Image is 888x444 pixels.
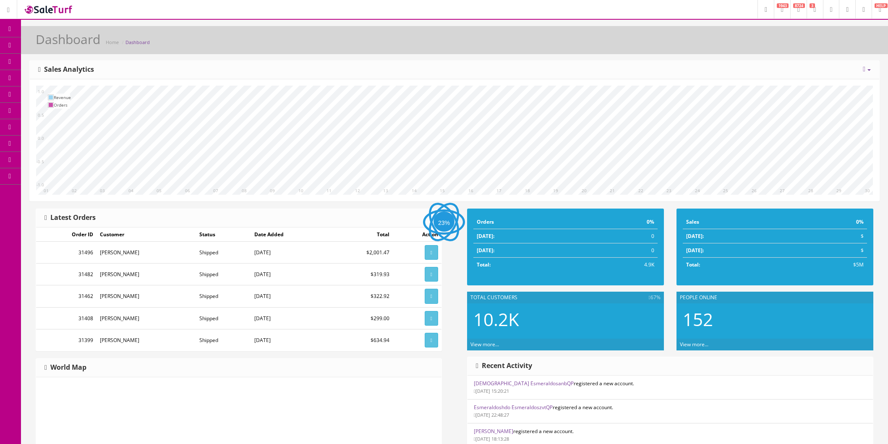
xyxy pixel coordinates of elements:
[251,264,329,285] td: [DATE]
[875,3,888,8] span: HELP
[425,245,438,260] a: View
[676,292,873,303] div: People Online
[36,307,97,329] td: 31408
[425,311,438,326] a: View
[791,215,867,229] td: 0%
[329,329,393,351] td: $634.94
[649,294,661,301] span: 67%
[97,227,196,242] td: Customer
[38,66,94,73] h3: Sales Analytics
[582,243,658,258] td: 0
[425,333,438,347] a: View
[474,428,513,435] a: [PERSON_NAME]
[329,242,393,264] td: $2,001.47
[196,242,251,264] td: Shipped
[473,215,582,229] td: Orders
[686,232,704,240] strong: [DATE]:
[251,242,329,264] td: [DATE]
[473,310,658,329] h2: 10.2K
[425,267,438,282] a: View
[106,39,119,45] a: Home
[36,264,97,285] td: 31482
[251,227,329,242] td: Date Added
[329,264,393,285] td: $319.93
[680,341,708,348] a: View more...
[474,380,574,387] a: [DEMOGRAPHIC_DATA] EsmeraldosanbQP
[791,229,867,243] td: $
[474,404,553,411] a: Esmeraldoshdo EsmeraldoszvtQP
[329,285,393,307] td: $322.92
[97,242,196,264] td: [PERSON_NAME]
[468,376,873,400] li: registered a new account.
[125,39,150,45] a: Dashboard
[425,289,438,303] a: View
[196,329,251,351] td: Shipped
[468,399,873,423] li: registered a new account.
[36,32,100,46] h1: Dashboard
[196,307,251,329] td: Shipped
[582,258,658,272] td: 4.9K
[470,341,499,348] a: View more...
[36,329,97,351] td: 31399
[477,232,494,240] strong: [DATE]:
[686,247,704,254] strong: [DATE]:
[686,261,700,268] strong: Total:
[329,307,393,329] td: $299.00
[683,215,791,229] td: Sales
[251,307,329,329] td: [DATE]
[36,242,97,264] td: 31496
[329,227,393,242] td: Total
[36,285,97,307] td: 31462
[54,94,71,101] td: Revenue
[582,215,658,229] td: 0%
[97,285,196,307] td: [PERSON_NAME]
[36,227,97,242] td: Order ID
[474,388,509,394] small: [DATE] 15:20:21
[54,101,71,109] td: Orders
[467,292,664,303] div: Total Customers
[582,229,658,243] td: 0
[791,258,867,272] td: $5M
[474,412,509,418] small: [DATE] 22:48:27
[777,3,789,8] span: 1943
[196,285,251,307] td: Shipped
[196,264,251,285] td: Shipped
[683,310,867,329] h2: 152
[476,362,532,370] h3: Recent Activity
[393,227,441,242] td: Action
[477,247,494,254] strong: [DATE]:
[793,3,805,8] span: 8724
[196,227,251,242] td: Status
[477,261,491,268] strong: Total:
[44,364,86,371] h3: World Map
[251,285,329,307] td: [DATE]
[44,214,96,222] h3: Latest Orders
[791,243,867,258] td: $
[97,329,196,351] td: [PERSON_NAME]
[24,4,74,15] img: SaleTurf
[97,307,196,329] td: [PERSON_NAME]
[810,3,815,8] span: 3
[474,436,509,442] small: [DATE] 18:13:28
[251,329,329,351] td: [DATE]
[97,264,196,285] td: [PERSON_NAME]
